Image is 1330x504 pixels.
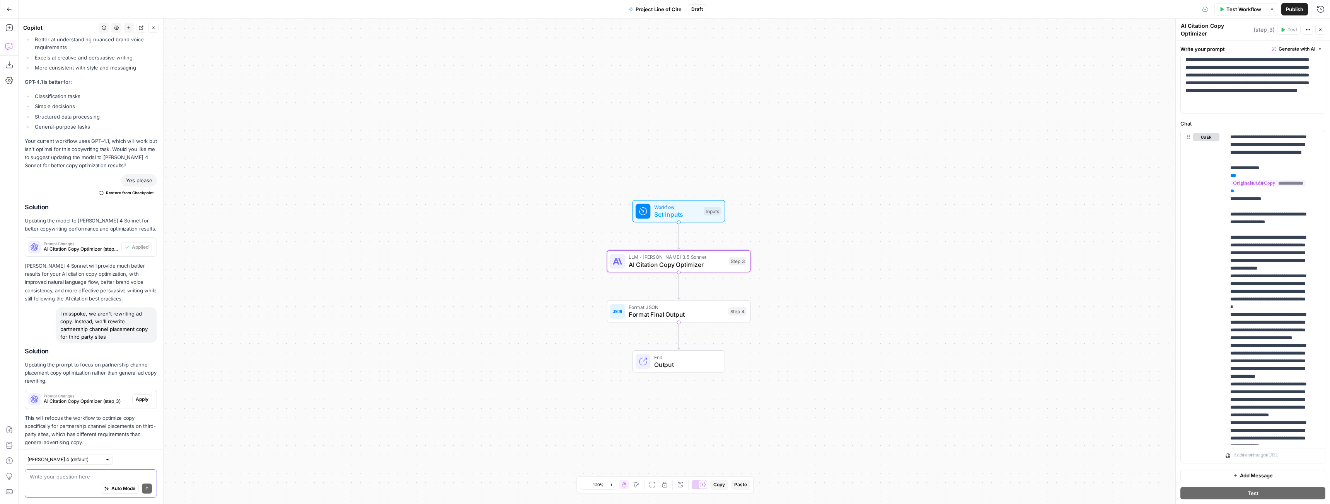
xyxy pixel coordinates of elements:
div: Format JSONFormat Final OutputStep 4 [607,300,751,322]
button: Paste [731,480,750,490]
span: Test [1287,26,1297,33]
div: Write your prompt [1176,41,1330,57]
p: This will refocus the workflow to optimize copy specifically for partnership channel placements o... [25,414,157,447]
g: Edge from step_4 to end [677,322,680,350]
button: Applied [121,242,152,252]
div: LLM · [PERSON_NAME] 3.5 SonnetAI Citation Copy OptimizerStep 3 [607,250,751,273]
span: Test Workflow [1226,5,1261,13]
button: Test [1277,25,1301,35]
li: General-purpose tasks [33,123,157,131]
span: Set Inputs [654,210,700,219]
div: Step 3 [729,257,747,266]
span: Auto Mode [111,485,135,492]
li: Classification tasks [33,92,157,100]
span: Publish [1286,5,1303,13]
label: Chat [1180,120,1325,127]
span: Apply [136,396,148,403]
button: Restore from Checkpoint [96,188,157,197]
div: Copilot [23,24,97,32]
button: Test [1180,487,1325,499]
span: Generate with AI [1279,46,1315,53]
span: Add Message [1240,472,1273,479]
p: [PERSON_NAME] 4 Sonnet will provide much better results for your AI citation copy optimization, w... [25,262,157,303]
p: Your current workflow uses GPT-4.1, which will work but isn't optimal for this copywriting task. ... [25,137,157,170]
li: Better at understanding nuanced brand voice requirements [33,36,157,51]
div: EndOutput [607,350,751,373]
span: LLM · [PERSON_NAME] 3.5 Sonnet [629,253,725,261]
button: user [1193,133,1219,141]
span: Prompt Changes [44,394,129,398]
input: Claude Sonnet 4 (default) [27,456,102,463]
span: Prompt Changes [44,242,118,246]
span: Test [1248,489,1258,497]
textarea: AI Citation Copy Optimizer [1181,22,1252,37]
div: Step 4 [728,307,747,316]
span: Project Line of Cite [636,5,682,13]
div: user [1181,130,1219,463]
li: Simple decisions [33,102,157,110]
span: End [654,353,717,361]
span: Output [654,360,717,369]
strong: GPT-4.1 is better for: [25,79,72,85]
span: Copy [713,481,725,488]
span: Workflow [654,204,700,211]
span: AI Citation Copy Optimizer [629,260,725,269]
span: Format Final Output [629,310,725,319]
h2: Solution [25,204,157,211]
button: Generate with AI [1269,44,1325,54]
p: Updating the prompt to focus on partnership channel placement copy optimization rather than gener... [25,361,157,385]
p: Updating the model to [PERSON_NAME] 4 Sonnet for better copywriting performance and optimization ... [25,217,157,233]
li: Structured data processing [33,113,157,120]
div: WorkflowSet InputsInputs [607,200,751,222]
g: Edge from start to step_3 [677,222,680,249]
span: Format JSON [629,304,725,311]
button: Add Message [1180,470,1325,481]
span: Applied [132,244,148,251]
div: Yes please [121,174,157,187]
button: Test Workflow [1214,3,1266,15]
span: AI Citation Copy Optimizer (step_3) [44,398,129,405]
div: Inputs [704,207,721,216]
span: AI Citation Copy Optimizer (step_3) [44,246,118,253]
span: Paste [734,481,747,488]
li: More consistent with style and messaging [33,64,157,71]
span: ( step_3 ) [1253,26,1275,34]
button: Project Line of Cite [624,3,686,15]
g: Edge from step_3 to step_4 [677,272,680,299]
button: Auto Mode [101,484,139,494]
span: Draft [691,6,703,13]
h2: Solution [25,348,157,355]
span: 120% [593,482,604,488]
li: Excels at creative and persuasive writing [33,54,157,61]
button: Copy [710,480,728,490]
div: I misspoke, we aren't rewriting ad copy. Instead, we'll rewrite partnership channel placement cop... [56,307,157,343]
button: Apply [132,394,152,404]
button: Publish [1281,3,1308,15]
span: Restore from Checkpoint [106,190,154,196]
